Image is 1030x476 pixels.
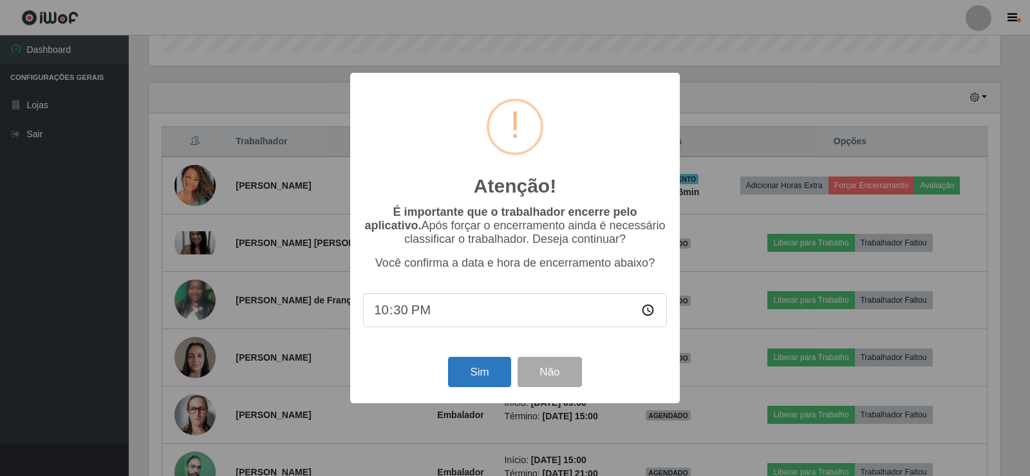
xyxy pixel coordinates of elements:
button: Sim [448,357,510,387]
p: Após forçar o encerramento ainda é necessário classificar o trabalhador. Deseja continuar? [363,205,667,246]
h2: Atenção! [474,175,556,198]
button: Não [518,357,581,387]
p: Você confirma a data e hora de encerramento abaixo? [363,256,667,270]
b: É importante que o trabalhador encerre pelo aplicativo. [364,205,637,232]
